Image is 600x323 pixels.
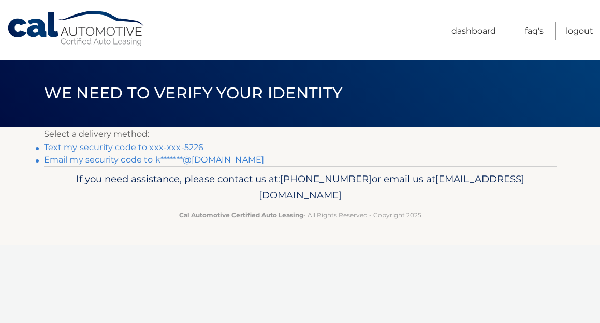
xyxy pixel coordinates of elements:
a: Text my security code to xxx-xxx-5226 [44,142,204,152]
strong: Cal Automotive Certified Auto Leasing [179,211,303,219]
a: Dashboard [451,22,496,40]
a: Email my security code to k*******@[DOMAIN_NAME] [44,155,265,165]
a: Cal Automotive [7,10,147,47]
span: We need to verify your identity [44,83,343,102]
span: [PHONE_NUMBER] [280,173,372,185]
a: Logout [566,22,593,40]
p: Select a delivery method: [44,127,557,141]
a: FAQ's [525,22,544,40]
p: - All Rights Reserved - Copyright 2025 [51,210,550,221]
p: If you need assistance, please contact us at: or email us at [51,171,550,204]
